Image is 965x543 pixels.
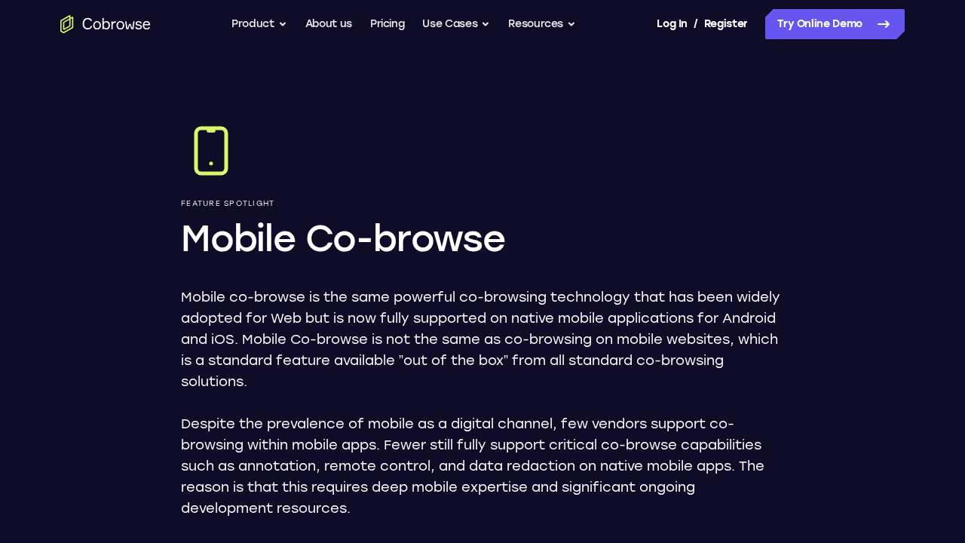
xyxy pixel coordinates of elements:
[370,9,405,39] a: Pricing
[181,121,241,181] img: Mobile Co-browse
[231,9,287,39] button: Product
[305,9,352,39] a: About us
[60,15,151,33] a: Go to the home page
[181,199,784,208] p: Feature Spotlight
[508,9,576,39] button: Resources
[181,287,784,392] p: Mobile co-browse is the same powerful co-browsing technology that has been widely adopted for Web...
[181,214,784,262] h1: Mobile Co-browse
[181,413,784,519] p: Despite the prevalence of mobile as a digital channel, few vendors support co-browsing within mob...
[657,9,687,39] a: Log In
[694,15,698,33] span: /
[422,9,490,39] button: Use Cases
[704,9,748,39] a: Register
[765,9,905,39] a: Try Online Demo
